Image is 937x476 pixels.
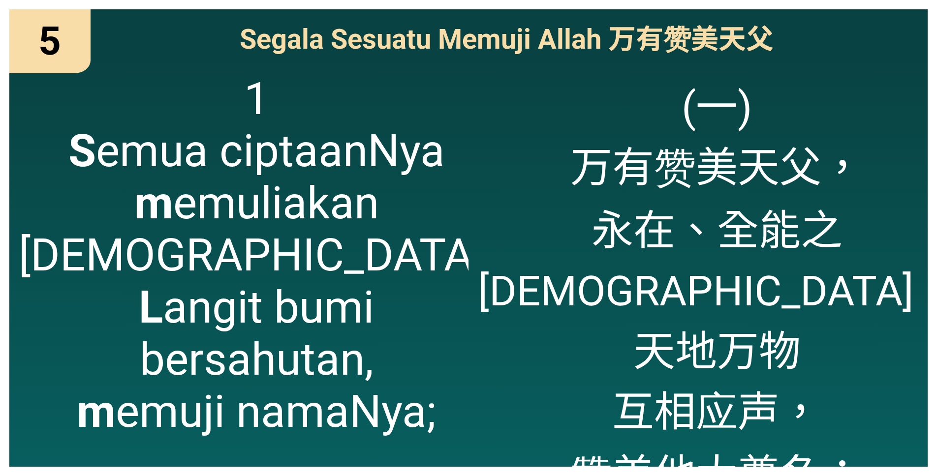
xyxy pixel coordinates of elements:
span: 1 emua ciptaanNya emuliakan [DEMOGRAPHIC_DATA]; angit bumi bersahutan, emuji namaNya; [19,73,494,438]
b: S [68,125,96,177]
span: Segala Sesuatu Memuji Allah 万有赞美天父 [240,17,774,59]
b: L [139,281,163,333]
b: m [77,386,116,438]
span: 5 [38,18,61,64]
b: m [134,177,173,229]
